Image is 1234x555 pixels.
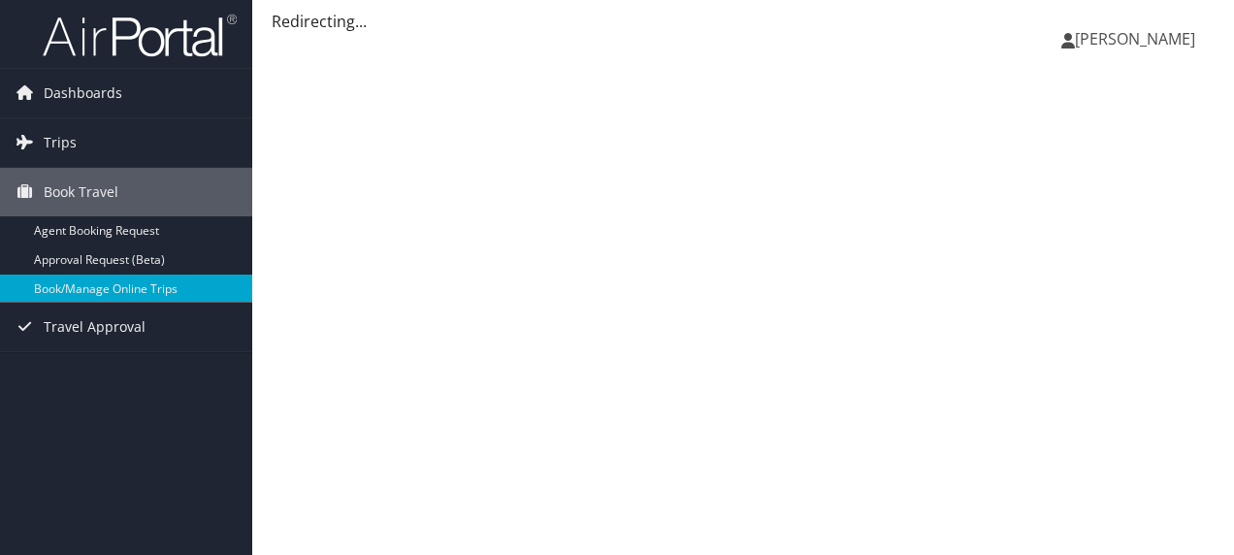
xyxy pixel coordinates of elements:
span: Travel Approval [44,303,146,351]
span: Book Travel [44,168,118,216]
div: Redirecting... [272,10,1215,33]
span: Trips [44,118,77,167]
span: [PERSON_NAME] [1075,28,1195,49]
a: [PERSON_NAME] [1061,10,1215,68]
span: Dashboards [44,69,122,117]
img: airportal-logo.png [43,13,237,58]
